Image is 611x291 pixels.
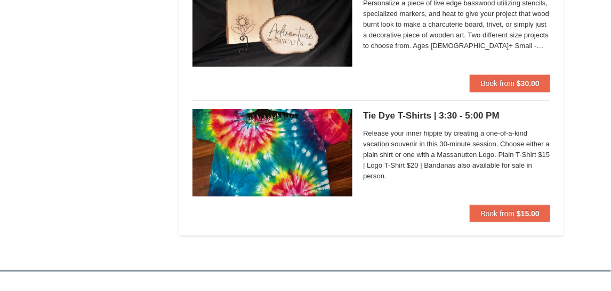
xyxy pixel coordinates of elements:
span: Book from [480,79,514,88]
span: Release your inner hippie by creating a one-of-a-kind vacation souvenir in this 30-minute session... [363,128,550,182]
strong: $30.00 [517,79,540,88]
span: Book from [480,209,514,218]
h5: Tie Dye T-Shirts | 3:30 - 5:00 PM [363,111,550,121]
strong: $15.00 [517,209,540,218]
button: Book from $30.00 [470,75,550,92]
button: Book from $15.00 [470,205,550,222]
img: 6619869-1562-921990d1.png [192,109,352,196]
